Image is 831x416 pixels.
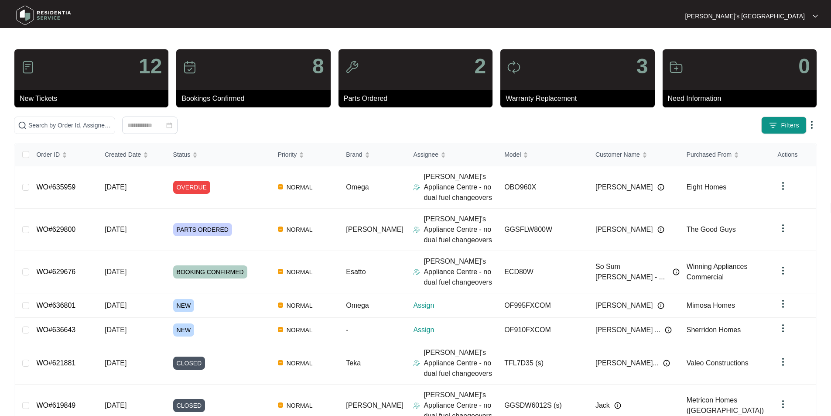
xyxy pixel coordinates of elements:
[283,358,316,368] span: NORMAL
[504,150,521,159] span: Model
[20,93,168,104] p: New Tickets
[687,183,727,191] span: Eight Homes
[36,268,75,275] a: WO#629676
[778,357,788,367] img: dropdown arrow
[424,347,497,379] p: [PERSON_NAME]'s Appliance Centre - no dual fuel changeovers
[673,268,680,275] img: Info icon
[497,209,588,251] td: GGSFLW800W
[278,402,283,408] img: Vercel Logo
[28,120,111,130] input: Search by Order Id, Assignee Name, Customer Name, Brand and Model
[346,326,348,333] span: -
[346,302,369,309] span: Omega
[29,143,98,166] th: Order ID
[283,267,316,277] span: NORMAL
[614,402,621,409] img: Info icon
[687,396,764,414] span: Metricon Homes ([GEOGRAPHIC_DATA])
[595,261,668,282] span: So Sum [PERSON_NAME] - ...
[36,402,75,409] a: WO#619849
[283,182,316,193] span: NORMAL
[778,181,788,191] img: dropdown arrow
[595,325,660,335] span: [PERSON_NAME] ...
[595,150,640,159] span: Customer Name
[424,172,497,203] p: [PERSON_NAME]'s Appliance Centre - no dual fuel changeovers
[98,143,166,166] th: Created Date
[778,223,788,234] img: dropdown arrow
[283,325,316,335] span: NORMAL
[173,181,210,194] span: OVERDUE
[497,166,588,209] td: OBO960X
[312,56,324,77] p: 8
[507,60,521,74] img: icon
[406,143,497,166] th: Assignee
[36,302,75,309] a: WO#636801
[105,402,127,409] span: [DATE]
[687,150,732,159] span: Purchased From
[278,360,283,365] img: Vercel Logo
[13,2,74,28] img: residentia service logo
[346,226,404,233] span: [PERSON_NAME]
[771,143,816,166] th: Actions
[36,359,75,367] a: WO#621881
[283,300,316,311] span: NORMAL
[474,56,486,77] p: 2
[105,359,127,367] span: [DATE]
[497,143,588,166] th: Model
[657,226,664,233] img: Info icon
[278,150,297,159] span: Priority
[813,14,818,18] img: dropdown arrow
[595,300,653,311] span: [PERSON_NAME]
[636,56,648,77] p: 3
[36,226,75,233] a: WO#629800
[283,400,316,411] span: NORMAL
[105,226,127,233] span: [DATE]
[278,227,283,232] img: Vercel Logo
[181,93,330,104] p: Bookings Confirmed
[687,326,741,333] span: Sherridon Homes
[283,224,316,235] span: NORMAL
[506,93,654,104] p: Warranty Replacement
[680,143,771,166] th: Purchased From
[595,400,610,411] span: Jack
[105,268,127,275] span: [DATE]
[183,60,197,74] img: icon
[36,183,75,191] a: WO#635959
[105,326,127,333] span: [DATE]
[685,12,805,21] p: [PERSON_NAME]'s [GEOGRAPHIC_DATA]
[173,323,195,337] span: NEW
[278,269,283,274] img: Vercel Logo
[105,302,127,309] span: [DATE]
[761,117,807,134] button: filter iconFilters
[346,150,362,159] span: Brand
[588,143,680,166] th: Customer Name
[807,120,817,130] img: dropdown arrow
[497,293,588,318] td: OF995FXCOM
[687,226,736,233] span: The Good Guys
[497,342,588,385] td: TFL7D35 (s)
[346,402,404,409] span: [PERSON_NAME]
[173,357,205,370] span: CLOSED
[413,360,420,367] img: Assigner Icon
[595,224,653,235] span: [PERSON_NAME]
[173,223,232,236] span: PARTS ORDERED
[166,143,271,166] th: Status
[36,326,75,333] a: WO#636643
[687,359,749,367] span: Valeo Constructions
[781,121,799,130] span: Filters
[346,183,369,191] span: Omega
[595,358,659,368] span: [PERSON_NAME]...
[413,150,438,159] span: Assignee
[36,150,60,159] span: Order ID
[424,256,497,288] p: [PERSON_NAME]'s Appliance Centre - no dual fuel changeovers
[271,143,339,166] th: Priority
[173,265,247,278] span: BOOKING CONFIRMED
[173,150,191,159] span: Status
[413,402,420,409] img: Assigner Icon
[497,251,588,293] td: ECD80W
[278,184,283,189] img: Vercel Logo
[339,143,406,166] th: Brand
[173,399,205,412] span: CLOSED
[668,93,817,104] p: Need Information
[18,121,27,130] img: search-icon
[778,265,788,276] img: dropdown arrow
[657,302,664,309] img: Info icon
